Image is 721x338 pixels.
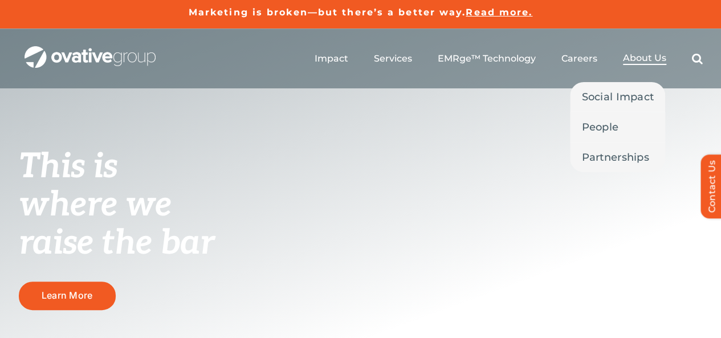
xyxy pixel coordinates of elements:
[570,142,665,172] a: Partnerships
[189,7,466,18] a: Marketing is broken—but there’s a better way.
[19,185,214,264] span: where we raise the bar
[581,119,618,135] span: People
[581,149,649,165] span: Partnerships
[623,52,666,64] span: About Us
[315,40,703,77] nav: Menu
[374,53,412,64] a: Services
[438,53,536,64] a: EMRge™ Technology
[25,45,156,56] a: OG_Full_horizontal_WHT
[315,53,348,64] a: Impact
[466,7,532,18] a: Read more.
[570,112,665,142] a: People
[561,53,597,64] a: Careers
[692,53,703,64] a: Search
[19,146,118,188] span: This is
[42,290,92,301] span: Learn More
[570,82,665,112] a: Social Impact
[623,52,666,65] a: About Us
[581,89,654,105] span: Social Impact
[19,282,116,310] a: Learn More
